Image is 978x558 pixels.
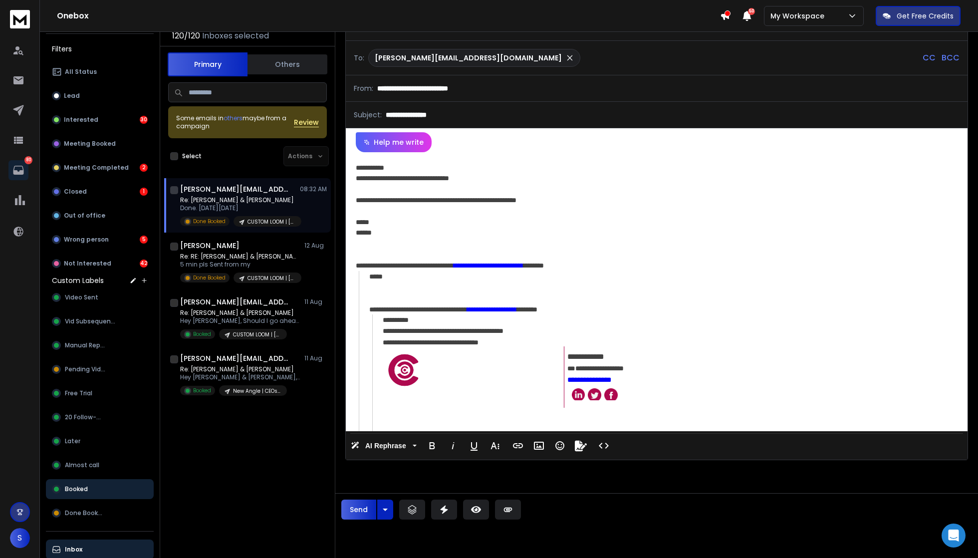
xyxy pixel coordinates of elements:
p: All Status [65,68,97,76]
span: 120 / 120 [172,30,200,42]
p: Re: [PERSON_NAME] & [PERSON_NAME] [180,309,300,317]
div: 1 [140,188,148,196]
div: 2 [140,164,148,172]
p: CC [923,52,936,64]
span: Booked [65,485,88,493]
button: Wrong person5 [46,230,154,250]
p: 5 min pls Sent from my [180,261,300,269]
span: Video Sent [65,293,98,301]
p: Subject: [354,110,382,120]
button: Code View [594,436,613,456]
span: Vid Subsequence [65,317,117,325]
p: Re: [PERSON_NAME] & [PERSON_NAME] [180,365,300,373]
p: 11 Aug [304,298,327,306]
p: Interested [64,116,98,124]
span: Free Trial [65,389,92,397]
div: 5 [140,236,148,244]
p: Not Interested [64,260,111,268]
span: Review [294,117,319,127]
p: 08:32 AM [300,185,327,193]
p: Closed [64,188,87,196]
button: All Status [46,62,154,82]
button: Meeting Booked [46,134,154,154]
button: Emoticons [550,436,569,456]
img: 7fAQf7ooW49qvGRqBv9Ro__B_dAJv-EP9HgkG_kpeByBeKfaTP6ZZ2XOYqCVrExpUqkwEiJ0BDua-ZN7HyHyU6SJ5292QfkYJ... [604,388,618,402]
p: Re: [PERSON_NAME] & [PERSON_NAME] [180,196,300,204]
button: Free Trial [46,383,154,403]
p: Hey [PERSON_NAME], Should I go ahead [180,317,300,325]
h1: [PERSON_NAME] [180,241,240,251]
span: AI Rephrase [363,442,408,450]
button: Out of office [46,206,154,226]
button: Get Free Credits [876,6,961,26]
p: [PERSON_NAME][EMAIL_ADDRESS][DOMAIN_NAME] [375,53,562,63]
button: Help me write [356,132,432,152]
h1: Onebox [57,10,720,22]
p: Lead [64,92,80,100]
button: Lead [46,86,154,106]
button: Done Booked [46,503,154,523]
p: To: [354,53,364,63]
div: 42 [140,260,148,268]
button: S [10,528,30,548]
h1: [PERSON_NAME][EMAIL_ADDRESS][PERSON_NAME][DOMAIN_NAME] [180,297,290,307]
span: Pending Video [65,365,108,373]
p: Inbox [65,546,82,554]
p: Done Booked [193,218,226,225]
div: Open Intercom Messenger [942,524,966,548]
button: Insert Link (⌘K) [508,436,527,456]
button: Underline (⌘U) [465,436,484,456]
button: Italic (⌘I) [444,436,463,456]
p: CUSTOM LOOM | [PERSON_NAME] | WHOLE WORLD [247,218,295,226]
p: Get Free Credits [897,11,954,21]
p: Re: RE: [PERSON_NAME] & [PERSON_NAME] [180,253,300,261]
button: More Text [486,436,504,456]
button: Booked [46,479,154,499]
p: CUSTOM LOOM | [PERSON_NAME] | WHOLE WORLD [233,331,281,338]
button: Pending Video [46,359,154,379]
span: Later [65,437,80,445]
img: MZuWkO4orsENBAIa4o-F-uTWdz5QuUJpgZrc0Uaot1m8dreF3UpwO2UnDAi-ZrNtcUpmet14k7zfqi4nIDdJrJpxMBlRPsXCJ... [386,353,422,388]
span: 50 [748,8,755,15]
h3: Filters [46,42,154,56]
h1: [PERSON_NAME][EMAIL_ADDRESS][DOMAIN_NAME] [180,184,290,194]
h1: [PERSON_NAME][EMAIL_ADDRESS][DOMAIN_NAME] [180,353,290,363]
span: Almost call [65,461,99,469]
button: Others [247,53,327,75]
img: logo [10,10,30,28]
p: Done Booked [193,274,226,281]
p: 12 Aug [304,242,327,250]
button: Vid Subsequence [46,311,154,331]
p: Done. [DATE][DATE] [180,204,300,212]
div: 30 [140,116,148,124]
p: CUSTOM LOOM | [PERSON_NAME] | WHOLE WORLD [247,275,295,282]
label: Select [182,152,202,160]
div: Some emails in maybe from a campaign [176,114,294,130]
p: 80 [24,156,32,164]
button: Meeting Completed2 [46,158,154,178]
button: Later [46,431,154,451]
button: Closed1 [46,182,154,202]
button: Not Interested42 [46,254,154,274]
button: Signature [571,436,590,456]
p: From: [354,83,373,93]
img: AcJoDZC3I2aW9lxFIc8lnNR3q09GnFUQF666_66T6g8_F2_irbg7m1HLtqPdGKbQnjPwW2oosNyVtSg29MOdWN5wmzQ88L-bQ... [587,388,602,402]
p: Hey [PERSON_NAME] & [PERSON_NAME], Just wanted [180,373,300,381]
h3: Custom Labels [52,276,104,285]
button: Almost call [46,455,154,475]
p: 11 Aug [304,354,327,362]
button: Manual Reply [46,335,154,355]
span: Manual Reply [65,341,105,349]
span: others [224,114,243,122]
p: New Angle | CEOs & Founders | [GEOGRAPHIC_DATA] [233,387,281,395]
h3: Inboxes selected [202,30,269,42]
button: Interested30 [46,110,154,130]
p: Booked [193,387,211,394]
button: Bold (⌘B) [423,436,442,456]
button: 20 Follow-up [46,407,154,427]
img: QyLtLDyeD3L1s1Try98okdJrR5Xc-HDNSi2pP4uBjb6nD9KrhaTGCssu89VdRzHOJABE6a3iag5jwby-hOhdiE8pg8Y0zuVsq... [571,388,585,401]
button: AI Rephrase [349,436,419,456]
span: 20 Follow-up [65,413,104,421]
